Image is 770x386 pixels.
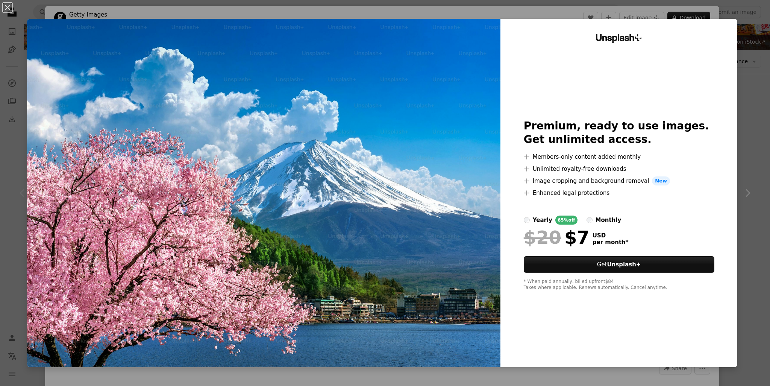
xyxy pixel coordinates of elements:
span: USD [593,232,629,239]
h2: Premium, ready to use images. Get unlimited access. [524,119,714,146]
strong: Unsplash+ [607,261,641,268]
span: New [652,176,670,185]
span: $20 [524,228,561,247]
div: 65% off [555,216,577,225]
button: GetUnsplash+ [524,256,714,273]
div: $7 [524,228,590,247]
div: * When paid annually, billed upfront $84 Taxes where applicable. Renews automatically. Cancel any... [524,279,714,291]
li: Members-only content added monthly [524,152,714,161]
div: yearly [533,216,552,225]
div: monthly [596,216,621,225]
li: Enhanced legal protections [524,188,714,198]
input: monthly [587,217,593,223]
li: Image cropping and background removal [524,176,714,185]
span: per month * [593,239,629,246]
li: Unlimited royalty-free downloads [524,164,714,173]
input: yearly65%off [524,217,530,223]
